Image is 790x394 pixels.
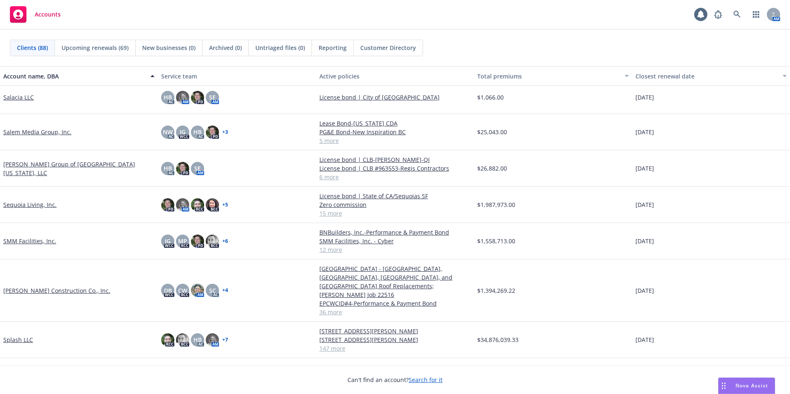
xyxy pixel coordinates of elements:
[319,136,471,145] a: 5 more
[319,93,471,102] a: License bond | City of [GEOGRAPHIC_DATA]
[632,66,790,86] button: Closest renewal date
[635,128,654,136] span: [DATE]
[209,93,216,102] span: SE
[319,200,471,209] a: Zero commission
[635,286,654,295] span: [DATE]
[316,66,474,86] button: Active policies
[319,237,471,245] a: SMM Facilities, Inc. - Cyber
[319,72,471,81] div: Active policies
[180,128,186,136] span: JG
[164,286,172,295] span: DB
[176,333,189,347] img: photo
[158,66,316,86] button: Service team
[477,335,519,344] span: $34,876,039.33
[206,333,219,347] img: photo
[17,43,48,52] span: Clients (88)
[3,160,155,177] a: [PERSON_NAME] Group of [GEOGRAPHIC_DATA][US_STATE], LLC
[635,93,654,102] span: [DATE]
[176,198,189,211] img: photo
[3,286,110,295] a: [PERSON_NAME] Construction Co., Inc.
[319,228,471,237] a: BNBuilders, Inc.-Performance & Payment Bond
[319,164,471,173] a: License bond | CLB #963553-Regis Contractors
[635,335,654,344] span: [DATE]
[718,377,775,394] button: Nova Assist
[178,286,187,295] span: CW
[191,284,204,297] img: photo
[3,93,34,102] a: Salacia LLC
[477,286,515,295] span: $1,394,269.22
[164,93,172,102] span: HB
[178,237,187,245] span: MP
[635,72,778,81] div: Closest renewal date
[319,245,471,254] a: 12 more
[3,128,71,136] a: Salem Media Group, Inc.
[176,162,189,175] img: photo
[222,239,228,244] a: + 6
[191,235,204,248] img: photo
[206,235,219,248] img: photo
[748,6,764,23] a: Switch app
[719,378,729,394] div: Drag to move
[3,335,33,344] a: Splash LLC
[222,337,228,342] a: + 7
[206,198,219,211] img: photo
[319,155,471,164] a: License bond | CLB-[PERSON_NAME]-QI
[193,335,202,344] span: HB
[635,164,654,173] span: [DATE]
[191,91,204,104] img: photo
[35,11,61,18] span: Accounts
[319,327,471,335] a: [STREET_ADDRESS][PERSON_NAME]
[635,200,654,209] span: [DATE]
[161,198,174,211] img: photo
[477,128,507,136] span: $25,043.00
[319,363,471,372] a: Singapore WC/EL
[222,130,228,135] a: + 3
[319,173,471,181] a: 6 more
[319,308,471,316] a: 36 more
[477,72,619,81] div: Total premiums
[255,43,305,52] span: Untriaged files (0)
[735,382,768,389] span: Nova Assist
[474,66,632,86] button: Total premiums
[710,6,726,23] a: Report a Bug
[477,93,504,102] span: $1,066.00
[347,375,443,384] span: Can't find an account?
[142,43,195,52] span: New businesses (0)
[319,209,471,218] a: 15 more
[635,237,654,245] span: [DATE]
[222,202,228,207] a: + 5
[209,286,216,295] span: SC
[319,119,471,128] a: Lease Bond-[US_STATE] CDA
[319,128,471,136] a: PG&E Bond-New Inspiration BC
[3,200,57,209] a: Sequoia Living, Inc.
[163,128,173,136] span: NW
[194,164,201,173] span: SE
[3,237,56,245] a: SMM Facilities, Inc.
[477,237,515,245] span: $1,558,713.00
[161,333,174,347] img: photo
[7,3,64,26] a: Accounts
[193,128,202,136] span: HB
[62,43,128,52] span: Upcoming renewals (69)
[176,91,189,104] img: photo
[222,288,228,293] a: + 4
[319,264,471,299] a: [GEOGRAPHIC_DATA] - [GEOGRAPHIC_DATA], [GEOGRAPHIC_DATA], [GEOGRAPHIC_DATA], and [GEOGRAPHIC_DATA...
[161,72,312,81] div: Service team
[729,6,745,23] a: Search
[3,72,145,81] div: Account name, DBA
[319,299,471,308] a: EPCWCID#4-Performance & Payment Bond
[477,164,507,173] span: $26,882.00
[164,164,172,173] span: HB
[319,192,471,200] a: License bond | State of CA/Sequoias SF
[209,43,242,52] span: Archived (0)
[191,198,204,211] img: photo
[319,335,471,344] a: [STREET_ADDRESS][PERSON_NAME]
[165,237,171,245] span: JG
